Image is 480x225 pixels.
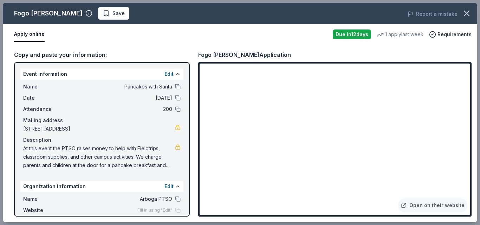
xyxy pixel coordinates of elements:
span: [STREET_ADDRESS] [23,125,175,133]
button: Edit [164,182,174,191]
div: Event information [20,68,183,80]
div: Organization information [20,181,183,192]
div: 1 apply last week [377,30,423,39]
button: Report a mistake [408,10,458,18]
span: Attendance [23,105,70,113]
div: Copy and paste your information: [14,50,190,59]
span: Name [23,195,70,203]
button: Save [98,7,129,20]
span: Fill in using "Edit" [137,207,172,213]
div: Fogo [PERSON_NAME] Application [198,50,291,59]
div: Fogo [PERSON_NAME] [14,8,83,19]
div: Due in 12 days [333,29,371,39]
span: Arboga PTSO [70,195,172,203]
div: Mailing address [23,116,181,125]
button: Edit [164,70,174,78]
div: Description [23,136,181,144]
a: Open on their website [398,198,467,212]
span: At this event the PTSO raises money to help with Fieldtrips, classroom supplies, and other campus... [23,144,175,170]
button: Apply online [14,27,45,42]
span: Name [23,82,70,91]
span: Save [112,9,125,18]
span: Pancakes with Santa [70,82,172,91]
span: [DATE] [70,94,172,102]
span: 200 [70,105,172,113]
span: Date [23,94,70,102]
span: Website [23,206,70,214]
span: Requirements [437,30,472,39]
button: Requirements [429,30,472,39]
